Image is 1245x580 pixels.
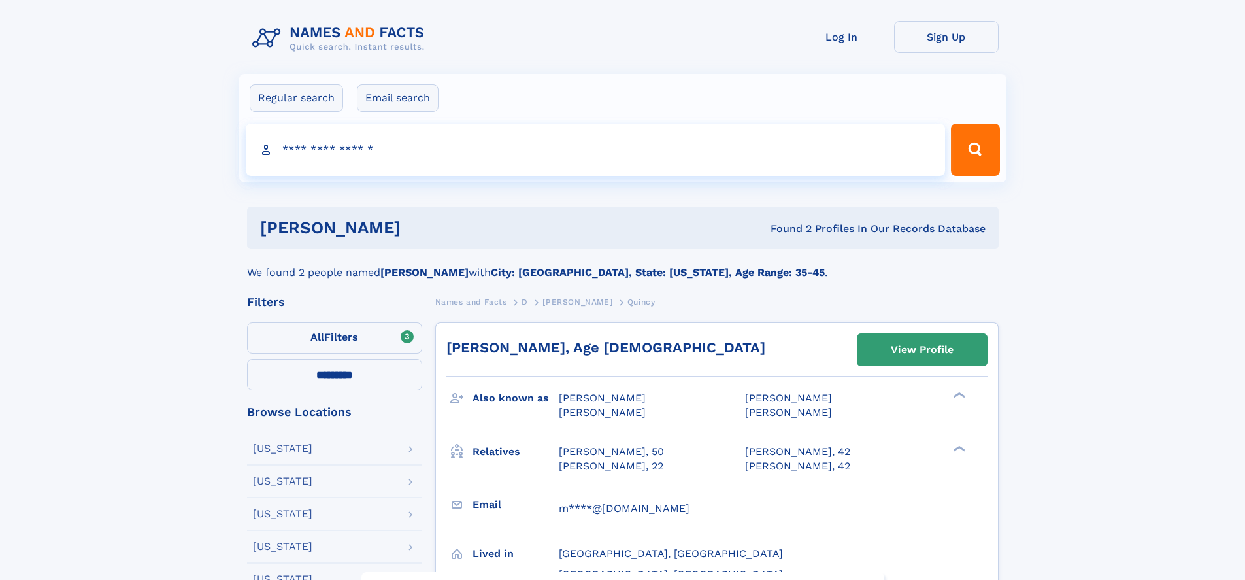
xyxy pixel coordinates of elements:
[586,222,986,236] div: Found 2 Profiles In Our Records Database
[950,391,966,400] div: ❯
[253,476,312,486] div: [US_STATE]
[542,298,612,307] span: [PERSON_NAME]
[491,266,825,279] b: City: [GEOGRAPHIC_DATA], State: [US_STATE], Age Range: 35-45
[310,331,324,343] span: All
[253,541,312,552] div: [US_STATE]
[250,84,343,112] label: Regular search
[745,445,850,459] a: [PERSON_NAME], 42
[473,543,559,565] h3: Lived in
[951,124,999,176] button: Search Button
[745,459,850,473] a: [PERSON_NAME], 42
[891,335,954,365] div: View Profile
[542,294,612,310] a: [PERSON_NAME]
[559,547,783,560] span: [GEOGRAPHIC_DATA], [GEOGRAPHIC_DATA]
[473,441,559,463] h3: Relatives
[357,84,439,112] label: Email search
[446,339,765,356] a: [PERSON_NAME], Age [DEMOGRAPHIC_DATA]
[247,249,999,281] div: We found 2 people named with .
[522,298,528,307] span: D
[247,406,422,418] div: Browse Locations
[745,406,832,418] span: [PERSON_NAME]
[380,266,469,279] b: [PERSON_NAME]
[247,21,435,56] img: Logo Names and Facts
[950,444,966,452] div: ❯
[789,21,894,53] a: Log In
[559,392,646,404] span: [PERSON_NAME]
[260,220,586,236] h1: [PERSON_NAME]
[627,298,656,307] span: Quincy
[559,459,663,473] a: [PERSON_NAME], 22
[473,494,559,516] h3: Email
[559,445,664,459] a: [PERSON_NAME], 50
[247,296,422,308] div: Filters
[745,392,832,404] span: [PERSON_NAME]
[473,387,559,409] h3: Also known as
[894,21,999,53] a: Sign Up
[247,322,422,354] label: Filters
[559,406,646,418] span: [PERSON_NAME]
[253,443,312,454] div: [US_STATE]
[522,294,528,310] a: D
[246,124,946,176] input: search input
[857,334,987,366] a: View Profile
[253,509,312,519] div: [US_STATE]
[435,294,507,310] a: Names and Facts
